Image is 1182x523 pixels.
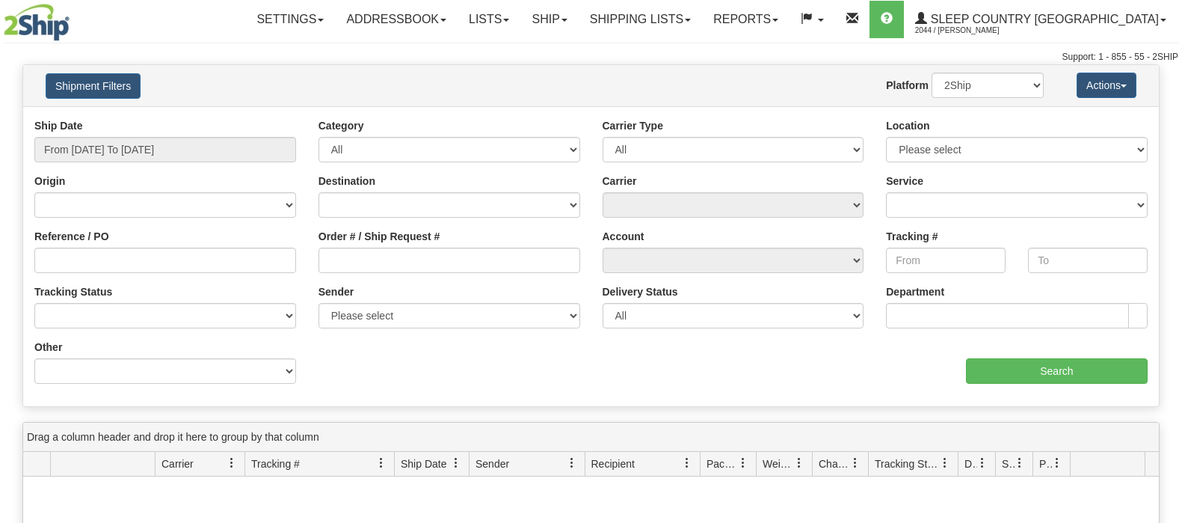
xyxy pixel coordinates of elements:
span: Weight [763,456,794,471]
a: Addressbook [335,1,458,38]
span: Tracking # [251,456,300,471]
label: Other [34,340,62,355]
a: Weight filter column settings [787,450,812,476]
label: Service [886,174,923,189]
label: Location [886,118,929,133]
span: Tracking Status [875,456,940,471]
span: Carrier [161,456,194,471]
label: Platform [886,78,929,93]
label: Reference / PO [34,229,109,244]
label: Tracking # [886,229,938,244]
a: Ship [520,1,578,38]
a: Pickup Status filter column settings [1044,450,1070,476]
input: To [1028,248,1148,273]
label: Delivery Status [603,284,678,299]
label: Tracking Status [34,284,112,299]
label: Category [318,118,364,133]
label: Order # / Ship Request # [318,229,440,244]
button: Shipment Filters [46,73,141,99]
label: Ship Date [34,118,83,133]
span: Pickup Status [1039,456,1052,471]
a: Carrier filter column settings [219,450,244,476]
div: Support: 1 - 855 - 55 - 2SHIP [4,51,1178,64]
label: Carrier Type [603,118,663,133]
a: Shipping lists [579,1,702,38]
a: Tracking Status filter column settings [932,450,958,476]
a: Lists [458,1,520,38]
a: Reports [702,1,789,38]
span: Packages [707,456,738,471]
a: Charge filter column settings [843,450,868,476]
label: Account [603,229,644,244]
span: Delivery Status [964,456,977,471]
label: Carrier [603,174,637,189]
input: Search [966,358,1148,384]
span: Ship Date [401,456,446,471]
a: Shipment Issues filter column settings [1007,450,1032,476]
span: Shipment Issues [1002,456,1015,471]
a: Tracking # filter column settings [369,450,394,476]
span: Recipient [591,456,635,471]
button: Actions [1077,73,1136,98]
a: Sender filter column settings [559,450,585,476]
a: Settings [245,1,335,38]
label: Department [886,284,944,299]
label: Destination [318,174,375,189]
a: Sleep Country [GEOGRAPHIC_DATA] 2044 / [PERSON_NAME] [904,1,1178,38]
input: From [886,248,1006,273]
div: grid grouping header [23,423,1159,452]
a: Delivery Status filter column settings [970,450,995,476]
span: Sender [475,456,509,471]
a: Packages filter column settings [730,450,756,476]
iframe: chat widget [1148,185,1181,337]
a: Recipient filter column settings [674,450,700,476]
a: Ship Date filter column settings [443,450,469,476]
span: Sleep Country [GEOGRAPHIC_DATA] [927,13,1159,25]
span: Charge [819,456,850,471]
label: Sender [318,284,354,299]
label: Origin [34,174,65,189]
span: 2044 / [PERSON_NAME] [915,23,1027,38]
img: logo2044.jpg [4,4,70,41]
